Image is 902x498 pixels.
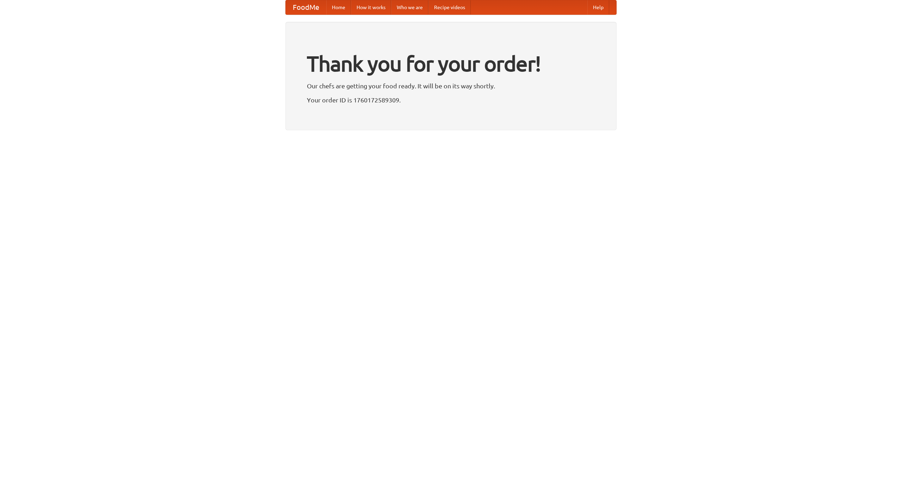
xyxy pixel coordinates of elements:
p: Your order ID is 1760172589309. [307,95,595,105]
h1: Thank you for your order! [307,47,595,81]
a: Who we are [391,0,428,14]
a: Home [326,0,351,14]
p: Our chefs are getting your food ready. It will be on its way shortly. [307,81,595,91]
a: How it works [351,0,391,14]
a: FoodMe [286,0,326,14]
a: Help [587,0,609,14]
a: Recipe videos [428,0,471,14]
